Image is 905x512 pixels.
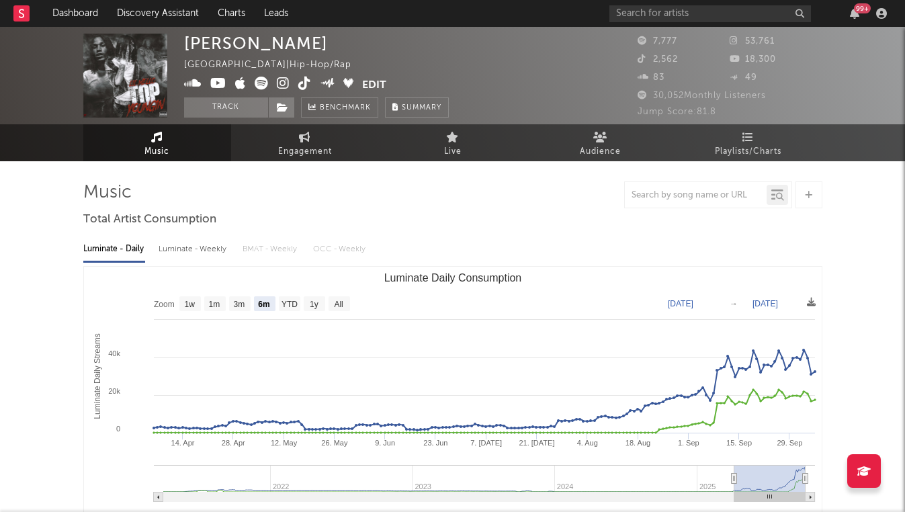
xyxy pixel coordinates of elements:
text: 28. Apr [221,439,245,447]
span: 18,300 [730,55,776,64]
span: Audience [580,144,621,160]
a: Live [379,124,527,161]
text: Luminate Daily Consumption [384,272,521,284]
text: 0 [116,425,120,433]
div: Luminate - Weekly [159,238,229,261]
button: Summary [385,97,449,118]
span: 30,052 Monthly Listeners [638,91,766,100]
span: 49 [730,73,757,82]
span: 7,777 [638,37,677,46]
text: [DATE] [752,299,778,308]
a: Music [83,124,231,161]
text: 21. [DATE] [519,439,554,447]
button: 99+ [850,8,859,19]
text: 1. Sep [677,439,699,447]
a: Audience [527,124,675,161]
text: 20k [108,387,120,395]
text: YTD [281,300,297,309]
div: Luminate - Daily [83,238,145,261]
text: 15. Sep [726,439,752,447]
span: Summary [402,104,441,112]
text: Luminate Daily Streams [92,333,101,419]
text: 26. May [321,439,348,447]
text: [DATE] [668,299,693,308]
span: Music [144,144,169,160]
button: Track [184,97,268,118]
span: Playlists/Charts [715,144,781,160]
text: 1y [310,300,318,309]
text: 1m [208,300,220,309]
div: [GEOGRAPHIC_DATA] | Hip-Hop/Rap [184,57,367,73]
text: 3m [233,300,245,309]
span: Live [444,144,462,160]
text: → [730,299,738,308]
a: Engagement [231,124,379,161]
span: 83 [638,73,664,82]
div: [PERSON_NAME] [184,34,328,53]
a: Playlists/Charts [675,124,822,161]
text: 9. Jun [375,439,395,447]
text: 12. May [271,439,298,447]
span: 53,761 [730,37,775,46]
span: Total Artist Consumption [83,212,216,228]
text: 1w [184,300,195,309]
a: Benchmark [301,97,378,118]
span: Engagement [278,144,332,160]
text: 4. Aug [576,439,597,447]
text: Zoom [154,300,175,309]
text: 6m [258,300,269,309]
text: 18. Aug [625,439,650,447]
span: Benchmark [320,100,371,116]
text: 23. Jun [423,439,447,447]
text: 7. [DATE] [470,439,502,447]
span: 2,562 [638,55,678,64]
text: All [334,300,343,309]
input: Search for artists [609,5,811,22]
text: 29. Sep [777,439,802,447]
span: Jump Score: 81.8 [638,108,716,116]
div: 99 + [854,3,871,13]
input: Search by song name or URL [625,190,767,201]
text: 40k [108,349,120,357]
button: Edit [362,77,386,93]
text: 14. Apr [171,439,194,447]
